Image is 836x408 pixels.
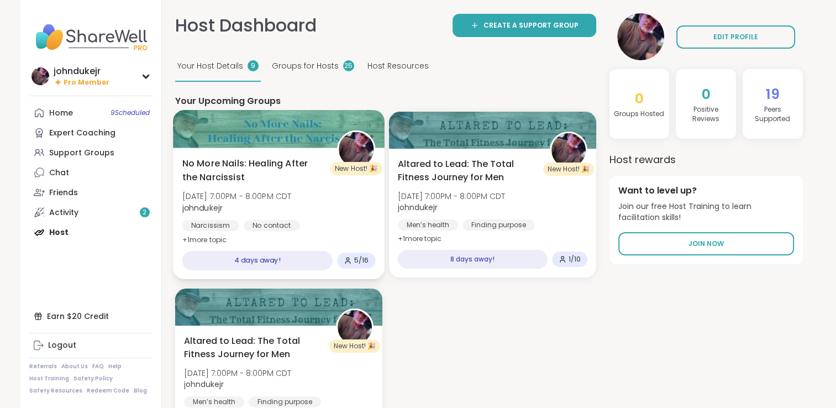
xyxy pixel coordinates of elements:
img: johndukejr [551,133,586,168]
div: Chat [49,168,69,179]
span: No More Nails: Healing After the Narcissist [182,157,324,184]
span: Join Now [688,239,724,249]
div: Earn $20 Credit [29,306,153,326]
a: Join Now [618,232,794,255]
a: Referrals [29,363,57,370]
a: Support Groups [29,143,153,163]
span: 0 [702,85,711,104]
b: johndukejr [184,379,224,390]
a: Logout [29,336,153,355]
span: Host Resources [367,60,429,72]
div: New Host! 🎉 [330,162,382,175]
a: Create a support group [453,14,596,37]
a: Activity2 [29,202,153,222]
b: johndukejr [182,202,222,213]
div: No contact [243,220,299,231]
span: EDIT PROFILE [713,32,758,42]
span: Pro Member [64,78,109,87]
div: New Host! 🎉 [543,163,594,176]
a: FAQ [92,363,104,370]
div: Logout [48,340,76,351]
div: Home [49,108,73,119]
h1: Host Dashboard [175,13,317,38]
a: Chat [29,163,153,182]
span: Altared to Lead: The Total Fitness Journey for Men [398,158,538,184]
div: 25 [343,60,354,71]
div: Finding purpose [462,219,535,231]
div: Men’s health [184,396,244,407]
div: Narcissism [182,220,239,231]
a: Safety Policy [73,375,113,383]
a: Redeem Code [87,387,129,395]
img: ShareWell Nav Logo [29,18,153,56]
span: 1 / 10 [569,255,581,264]
div: Expert Coaching [49,128,115,139]
div: Friends [49,187,78,198]
h4: Positive Review s [680,105,732,124]
a: Friends [29,182,153,202]
span: [DATE] 7:00PM - 8:00PM CDT [398,191,505,202]
a: Host Training [29,375,69,383]
span: Your Host Details [177,60,243,72]
a: Blog [134,387,147,395]
img: johndukejr [617,13,664,60]
span: Altared to Lead: The Total Fitness Journey for Men [184,334,324,361]
a: Help [108,363,122,370]
img: johndukejr [339,132,374,167]
a: About Us [61,363,88,370]
div: New Host! 🎉 [329,339,380,353]
div: Support Groups [49,148,114,159]
div: johndukejr [54,65,109,77]
span: 19 [766,85,780,104]
div: 4 days away! [182,251,332,270]
a: Home9Scheduled [29,103,153,123]
div: Men’s health [398,219,458,231]
h4: Want to level up? [618,185,794,197]
a: Expert Coaching [29,123,153,143]
span: [DATE] 7:00PM - 8:00PM CDT [182,191,291,202]
img: johndukejr [338,310,372,344]
span: [DATE] 7:00PM - 8:00PM CDT [184,368,291,379]
a: EDIT PROFILE [676,25,795,49]
span: 9 Scheduled [111,108,150,117]
span: Join our free Host Training to learn facilitation skills! [618,201,794,223]
span: 0 [635,89,644,108]
h4: Your Upcoming Groups [175,95,596,107]
b: johndukejr [398,202,438,213]
h4: Groups Hosted [614,109,664,119]
div: 8 days away! [398,250,548,269]
h4: Peers Supported [747,105,798,124]
span: Groups for Hosts [272,60,339,72]
div: 9 [248,60,259,71]
span: 5 / 16 [354,256,369,265]
span: 2 [143,208,146,217]
a: Safety Resources [29,387,82,395]
img: johndukejr [31,67,49,85]
h3: Host rewards [609,152,803,167]
div: Finding purpose [249,396,321,407]
span: Create a support group [483,20,579,30]
div: Activity [49,207,78,218]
